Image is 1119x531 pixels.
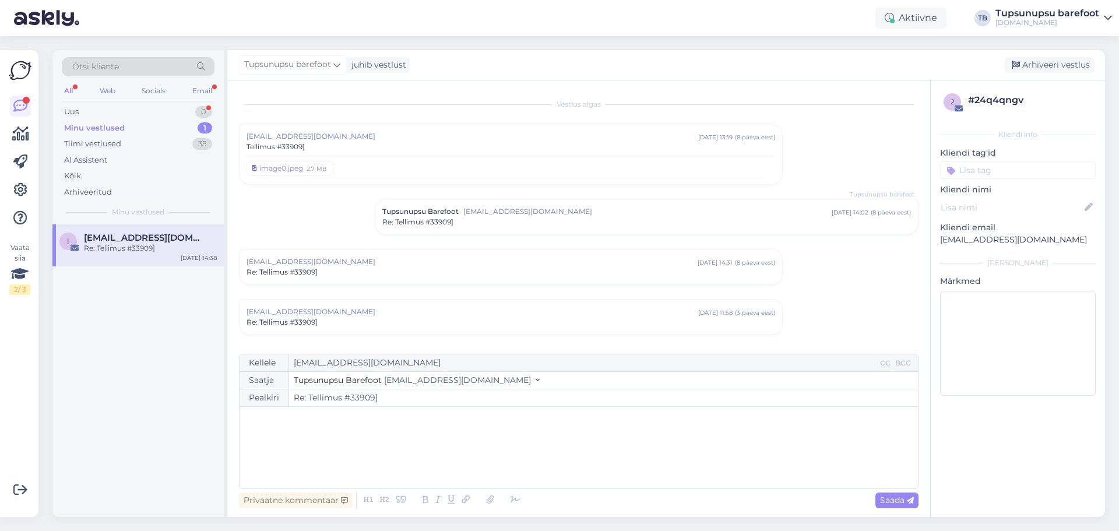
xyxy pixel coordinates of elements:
p: Märkmed [940,275,1096,287]
div: 35 [192,138,212,150]
div: Aktiivne [875,8,946,29]
span: Tupsunupsu Barefoot [294,375,382,385]
div: [DATE] 14:38 [181,254,217,262]
div: Email [190,83,214,99]
span: i [67,237,69,245]
a: Tupsunupsu barefoot[DOMAIN_NAME] [995,9,1112,27]
div: image0.jpeg [259,163,303,174]
div: Arhiveeritud [64,187,112,198]
div: 1 [198,122,212,134]
span: [EMAIL_ADDRESS][DOMAIN_NAME] [247,256,698,267]
input: Write subject here... [289,389,918,406]
div: juhib vestlust [347,59,406,71]
div: Arhiveeri vestlus [1005,57,1095,73]
span: 2 [951,97,955,106]
div: ( 8 päeva eest ) [871,208,911,217]
div: TB [974,10,991,26]
span: Minu vestlused [112,207,164,217]
div: Vaata siia [9,242,30,295]
div: BCC [893,358,913,368]
div: 2.7 MB [305,163,328,174]
div: ( 8 päeva eest ) [735,258,775,267]
span: [EMAIL_ADDRESS][DOMAIN_NAME] [463,206,832,217]
div: AI Assistent [64,154,107,166]
div: Saatja [240,372,289,389]
span: [EMAIL_ADDRESS][DOMAIN_NAME] [247,131,698,142]
input: Lisa tag [940,161,1096,179]
div: [DATE] 11:58 [698,308,733,317]
span: [EMAIL_ADDRESS][DOMAIN_NAME] [384,375,531,385]
span: Tupsunupsu barefoot [850,190,914,199]
span: Tellimus #33909] [247,142,305,152]
div: Kõik [64,170,81,182]
div: Tiimi vestlused [64,138,121,150]
div: 0 [195,106,212,118]
span: Re: Tellimus #33909] [247,317,318,328]
p: Kliendi email [940,221,1096,234]
input: Recepient... [289,354,878,371]
div: Uus [64,106,79,118]
div: Kliendi info [940,129,1096,140]
div: Minu vestlused [64,122,125,134]
span: Otsi kliente [72,61,119,73]
div: [DATE] 13:19 [698,133,733,142]
div: Web [97,83,118,99]
button: Tupsunupsu Barefoot [EMAIL_ADDRESS][DOMAIN_NAME] [294,374,540,386]
p: Kliendi nimi [940,184,1096,196]
div: Privaatne kommentaar [239,493,353,508]
input: Lisa nimi [941,201,1082,214]
span: [EMAIL_ADDRESS][DOMAIN_NAME] [247,307,698,317]
span: Re: Tellimus #33909] [247,267,318,277]
p: Kliendi tag'id [940,147,1096,159]
div: ( 8 päeva eest ) [735,133,775,142]
div: Socials [139,83,168,99]
span: Saada [880,495,914,505]
span: Tupsunupsu Barefoot [382,206,459,217]
div: # 24q4qngv [968,93,1092,107]
div: Re: Tellimus #33909] [84,243,217,254]
div: 2 / 3 [9,284,30,295]
div: CC [878,358,893,368]
div: [DOMAIN_NAME] [995,18,1099,27]
div: Pealkiri [240,389,289,406]
div: [DATE] 14:02 [832,208,868,217]
img: Askly Logo [9,59,31,82]
span: Re: Tellimus #33909] [382,217,453,227]
div: All [62,83,75,99]
span: ieva.gustaite@gmail.com [84,233,205,243]
div: Kellele [240,354,289,371]
div: [DATE] 14:31 [698,258,733,267]
div: Vestlus algas [239,99,919,110]
div: ( 3 päeva eest ) [735,308,775,317]
span: Tupsunupsu barefoot [244,58,331,71]
p: [EMAIL_ADDRESS][DOMAIN_NAME] [940,234,1096,246]
div: [PERSON_NAME] [940,258,1096,268]
div: Tupsunupsu barefoot [995,9,1099,18]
